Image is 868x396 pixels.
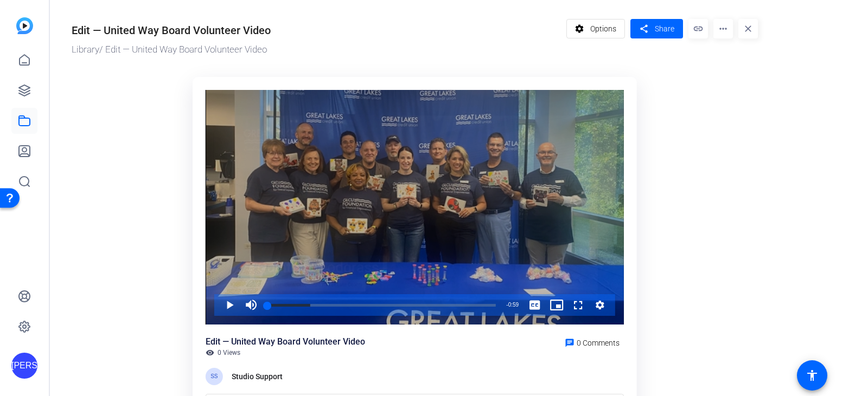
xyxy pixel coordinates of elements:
[630,19,683,38] button: Share
[267,304,496,307] div: Progress Bar
[590,18,616,39] span: Options
[688,19,708,38] mat-icon: link
[637,22,650,36] mat-icon: share
[206,348,214,357] mat-icon: visibility
[566,19,626,38] button: Options
[573,18,586,39] mat-icon: settings
[546,294,567,316] button: Picture-in-Picture
[72,22,271,38] div: Edit — United Way Board Volunteer Video
[565,338,575,348] mat-icon: chat
[524,294,546,316] button: Captions
[206,335,365,348] div: Edit — United Way Board Volunteer Video
[232,370,286,383] div: Studio Support
[506,302,508,308] span: -
[655,23,674,35] span: Share
[738,19,758,38] mat-icon: close
[218,348,240,357] span: 0 Views
[206,90,624,325] div: Video Player
[713,19,733,38] mat-icon: more_horiz
[206,368,223,385] div: SS
[16,17,33,34] img: blue-gradient.svg
[11,353,37,379] div: [PERSON_NAME]
[806,369,819,382] mat-icon: accessibility
[567,294,589,316] button: Fullscreen
[72,43,561,57] div: / Edit — United Way Board Volunteer Video
[72,44,99,55] a: Library
[240,294,262,316] button: Mute
[508,302,519,308] span: 0:59
[219,294,240,316] button: Play
[577,339,620,347] span: 0 Comments
[560,335,624,348] a: 0 Comments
